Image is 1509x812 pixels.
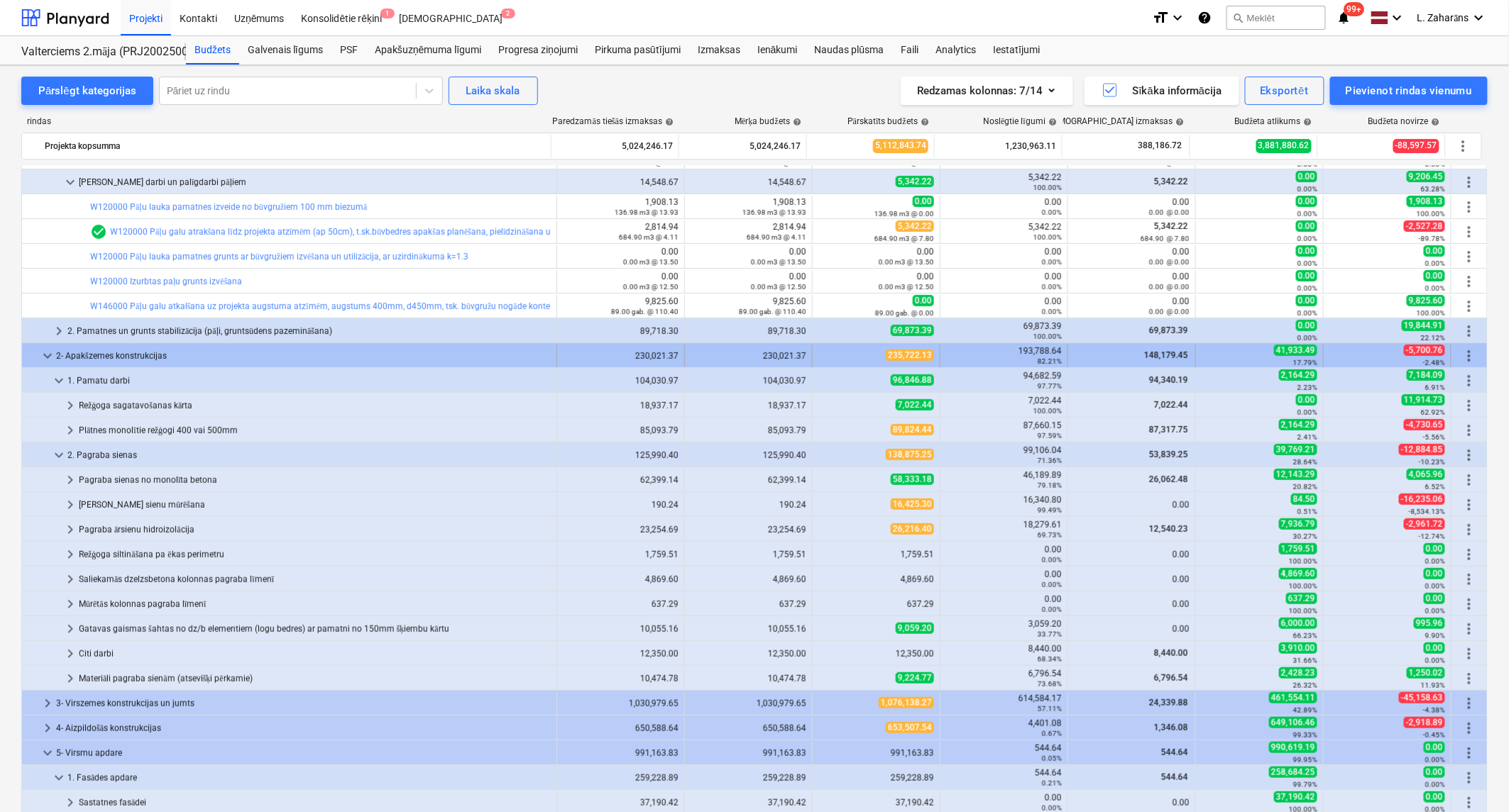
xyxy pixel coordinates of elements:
[892,36,927,65] a: Faili
[1293,483,1317,491] small: 20.82%
[1085,77,1239,105] button: Sīkāka informācija
[1074,247,1190,267] div: 0.00
[818,247,934,267] div: 0.00
[62,571,79,588] span: keyboard_arrow_right
[913,295,934,306] span: 0.00
[1419,533,1445,540] small: -12.74%
[239,36,331,65] a: Galvenais līgums
[1461,323,1478,340] span: Vairāk darbību
[1143,350,1190,360] span: 148,179.45
[331,36,366,65] a: PSF
[563,177,679,187] div: 14,548.67
[1074,296,1190,316] div: 0.00
[874,210,934,218] small: 136.98 m3 @ 0.00
[891,325,934,336] span: 69,873.39
[1402,394,1445,406] span: 11,914.73
[984,36,1048,65] a: Iestatījumi
[691,222,806,242] div: 2,814.94
[1297,284,1317,292] small: 0.00%
[67,444,551,467] div: 2. Pagraba sienas
[1346,82,1472,100] div: Pievienot rindas vienumu
[1074,500,1190,510] div: 0.00
[946,445,1062,465] div: 99,106.04
[790,118,801,126] span: help
[62,521,79,538] span: keyboard_arrow_right
[563,426,679,435] div: 85,093.79
[1461,546,1478,563] span: Vairāk darbību
[1074,272,1190,291] div: 0.00
[79,394,551,417] div: Režģoga sagatavošanas kārta
[691,376,806,386] div: 104,030.97
[50,447,67,464] span: keyboard_arrow_down
[1042,258,1062,266] small: 0.00%
[691,450,806,460] div: 125,990.40
[691,500,806,510] div: 190.24
[563,222,679,242] div: 2,814.94
[1033,184,1062,191] small: 100.00%
[79,543,551,566] div: Režģoga siltināšana pa ēkas perimetru
[563,247,679,267] div: 0.00
[1297,508,1317,516] small: 0.51%
[1417,309,1445,317] small: 100.00%
[1407,171,1445,182] span: 9,206.45
[946,172,1062,192] div: 5,342.22
[366,36,490,65] a: Apakšuzņēmuma līgumi
[1399,444,1445,455] span: -12,884.85
[39,745,56,762] span: keyboard_arrow_down
[1149,258,1190,266] small: 0.00 @ 0.00
[1149,208,1190,216] small: 0.00 @ 0.00
[751,283,806,291] small: 0.00 m3 @ 12.50
[1033,233,1062,241] small: 100.00%
[1149,283,1190,291] small: 0.00 @ 0.00
[39,347,56,365] span: keyboard_arrow_down
[1042,208,1062,216] small: 0.00%
[1297,309,1317,317] small: 0.00%
[879,283,934,291] small: 0.00 m3 @ 12.50
[1301,118,1312,126] span: help
[1038,531,1062,539] small: 69.73%
[1461,472,1478,489] span: Vairāk darbību
[1425,260,1445,267] small: 0.00%
[1461,720,1478,737] span: Vairāk darbību
[1296,221,1317,232] span: 0.00
[1296,245,1317,257] span: 0.00
[946,222,1062,242] div: 5,342.22
[689,36,749,65] a: Izmaksas
[1297,384,1317,391] small: 2.23%
[62,397,79,414] span: keyboard_arrow_right
[1407,196,1445,207] span: 1,908.13
[50,372,67,389] span: keyboard_arrow_down
[891,474,934,485] span: 58,333.18
[56,345,551,367] div: 2- Apakšzemes konstrukcijas
[1293,533,1317,540] small: 30.27%
[1455,138,1472,155] span: Vairāk darbību
[1461,397,1478,414] span: Vairāk darbību
[896,176,934,187] span: 5,342.22
[1424,245,1445,257] span: 0.00
[1424,270,1445,282] span: 0.00
[1404,221,1445,232] span: -2,527.28
[563,296,679,316] div: 9,825.60
[1148,326,1190,335] span: 69,873.39
[38,82,136,100] div: Pārslēgt kategorijas
[1141,235,1190,243] small: 684.90 @ 7.80
[1038,357,1062,365] small: 82.21%
[691,426,806,435] div: 85,093.79
[691,475,806,485] div: 62,399.14
[1297,408,1317,416] small: 0.00%
[611,308,679,316] small: 89.00 gab. @ 110.40
[1291,494,1317,505] span: 84.50
[623,283,679,291] small: 0.00 m3 @ 12.50
[563,500,679,510] div: 190.24
[1417,210,1445,218] small: 100.00%
[1461,372,1478,389] span: Vairāk darbību
[1033,407,1062,415] small: 100.00%
[619,233,679,241] small: 684.90 m3 @ 4.11
[1149,308,1190,316] small: 0.00 @ 0.00
[39,695,56,712] span: keyboard_arrow_right
[1421,334,1445,342] small: 22.12%
[806,36,893,65] a: Naudas plūsma
[490,36,586,65] a: Progresa ziņojumi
